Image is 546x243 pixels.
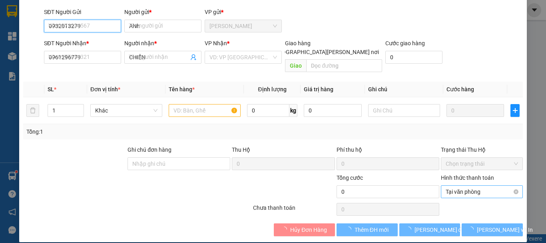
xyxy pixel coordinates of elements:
input: VD: Bàn, Ghế [169,104,241,117]
div: Người nhận [124,39,201,48]
div: Trạng thái Thu Hộ [441,145,523,154]
input: Dọc đường [306,59,382,72]
span: Định lượng [258,86,286,92]
button: [PERSON_NAME] và In [462,223,523,236]
div: SĐT Người Nhận [44,39,121,48]
label: Hình thức thanh toán [441,175,494,181]
button: [PERSON_NAME] đổi [399,223,460,236]
span: loading [406,227,414,232]
span: Giao [285,59,306,72]
span: [GEOGRAPHIC_DATA][PERSON_NAME] nơi [270,48,382,56]
span: Khác [95,104,157,116]
span: Chọn trạng thái [446,158,518,170]
div: Chưa thanh toán [252,203,336,217]
div: SĐT Người Gửi [44,8,121,16]
span: SL [48,86,54,92]
div: Tổng: 1 [26,127,211,136]
span: Thêm ĐH mới [355,225,389,234]
div: Phí thu hộ [337,145,439,157]
span: VP Nhận [205,40,227,46]
button: Hủy Đơn Hàng [274,223,335,236]
span: user-add [190,54,197,60]
button: Thêm ĐH mới [337,223,398,236]
input: 0 [446,104,504,117]
span: loading [346,227,355,232]
span: loading [468,227,477,232]
span: Giá trị hàng [304,86,333,92]
div: VP gửi [205,8,282,16]
span: [PERSON_NAME] đổi [414,225,466,234]
button: plus [510,104,520,117]
span: Thu Hộ [232,147,250,153]
button: delete [26,104,39,117]
span: plus [511,107,519,114]
span: Giao hàng [285,40,311,46]
label: Cước giao hàng [385,40,425,46]
div: Người gửi [124,8,201,16]
span: Hủy Đơn Hàng [290,225,327,234]
label: Ghi chú đơn hàng [128,147,171,153]
span: Tên hàng [169,86,195,92]
th: Ghi chú [365,82,443,97]
input: Cước giao hàng [385,51,442,64]
span: close-circle [514,189,518,194]
span: kg [289,104,297,117]
span: Tại văn phòng [446,186,518,198]
input: Ghi chú đơn hàng [128,157,230,170]
span: Cao Tốc [209,20,277,32]
span: Cước hàng [446,86,474,92]
span: loading [281,227,290,232]
span: Đơn vị tính [90,86,120,92]
input: Ghi Chú [368,104,440,117]
span: Tổng cước [337,175,363,181]
span: [PERSON_NAME] và In [477,225,533,234]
